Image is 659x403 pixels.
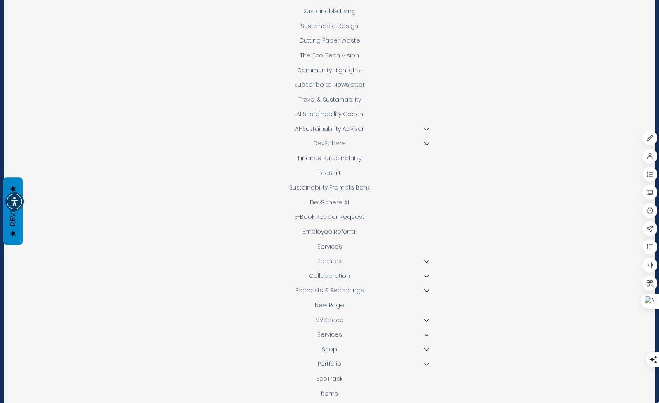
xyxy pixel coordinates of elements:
a: AI Sustainability Coach [222,107,437,122]
a: E-Book Reader Request [222,210,437,225]
a: Services [243,327,417,342]
a: Finance Sustainability [222,151,437,166]
div: DevSphere [243,136,417,151]
a: My Space [243,313,417,328]
a: Sustainability Prompts Bank [222,180,437,195]
div: Accessibility Menu [5,192,24,211]
a: AI-Sustainability Advisor [243,122,417,137]
button: Collaboration [417,269,437,284]
a: Portfolio [243,357,417,372]
a: Podcasts & Recordings [243,283,417,298]
a: Employee Referral [222,225,437,239]
button: Services [417,327,437,342]
a: Items [222,386,437,401]
a: Sustainable Design [222,19,437,34]
a: Community Highlights [222,63,437,78]
a: Sustainable Living [222,4,437,19]
a: EcoTrack [222,372,437,386]
a: Services [222,239,437,254]
a: EcoShift [222,166,437,181]
a: Shop [243,342,417,357]
a: Cutting Paper Waste [222,33,437,48]
button: Podcasts & Recordings [417,283,437,298]
a: Subscribe to Newsletter [222,78,437,92]
button: Portfolio [417,357,437,372]
button: Partners [417,254,437,269]
a: New Page [222,298,437,313]
button: My Space [417,313,437,328]
a: Partners [243,254,417,269]
button: DevSphere [417,136,437,151]
button: Reviews [3,178,23,245]
a: Travel & Sustainability [222,92,437,107]
button: AI-Sustainability Advisor [417,122,437,137]
a: DevSphere AI [222,195,437,210]
button: Shop [417,342,437,357]
a: Collaboration [243,269,417,284]
a: The Eco-Tech Vision [222,48,437,63]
